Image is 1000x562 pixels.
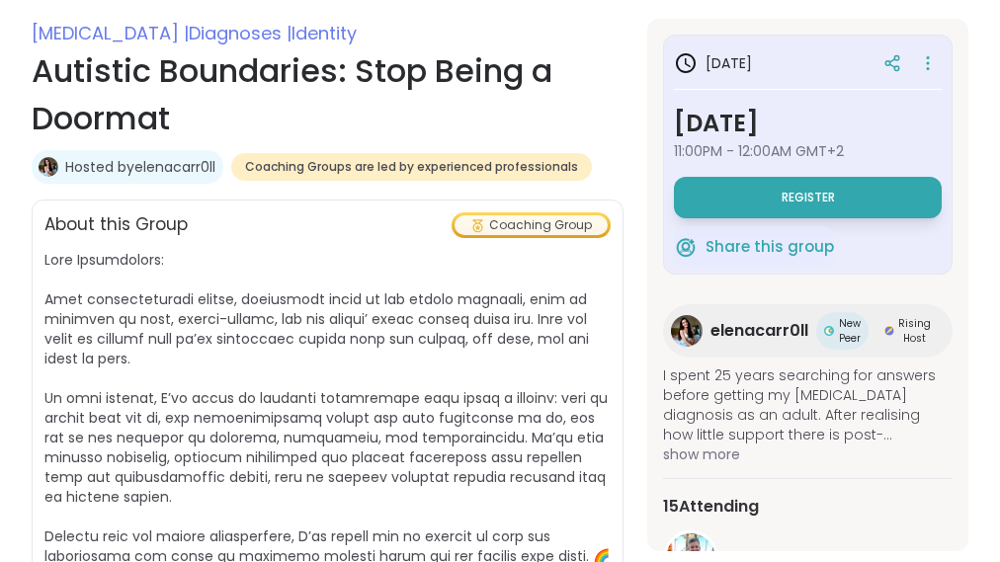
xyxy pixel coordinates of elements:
h3: [DATE] [674,106,942,141]
span: Identity [292,21,357,45]
img: Rising Host [884,326,894,336]
span: Register [782,190,835,205]
span: New Peer [838,316,861,346]
h1: Autistic Boundaries: Stop Being a Doormat [32,47,624,142]
span: [MEDICAL_DATA] | [32,21,189,45]
h2: About this Group [44,212,188,238]
div: Coaching Group [455,215,608,235]
h3: [DATE] [674,51,752,75]
span: Rising Host [898,316,931,346]
span: Coaching Groups are led by experienced professionals [245,159,578,175]
img: New Peer [824,326,834,336]
span: 15 Attending [663,495,759,519]
span: I spent 25 years searching for answers before getting my [MEDICAL_DATA] diagnosis as an adult. Af... [663,365,953,444]
span: show more [663,444,953,464]
span: 11:00PM - 12:00AM GMT+2 [674,141,942,161]
span: elenacarr0ll [710,319,808,343]
img: ShareWell Logomark [674,235,698,259]
span: Share this group [706,236,834,259]
span: Diagnoses | [189,21,292,45]
img: elenacarr0ll [671,315,703,347]
img: elenacarr0ll [39,157,58,177]
button: Register [674,177,942,218]
a: Hosted byelenacarr0ll [65,157,215,177]
a: elenacarr0llelenacarr0llNew PeerNew PeerRising HostRising Host [663,304,953,358]
button: Share this group [674,226,834,268]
